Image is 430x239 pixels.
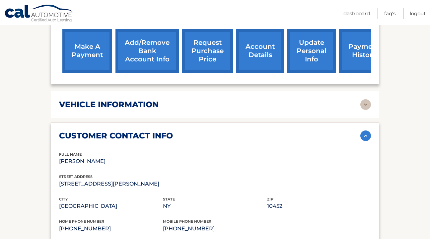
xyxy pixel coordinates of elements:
[59,157,163,166] p: [PERSON_NAME]
[339,29,389,73] a: payment history
[410,8,426,19] a: Logout
[163,219,211,224] span: mobile phone number
[360,130,371,141] img: accordion-active.svg
[59,224,163,233] p: [PHONE_NUMBER]
[59,197,68,201] span: city
[62,29,112,73] a: make a payment
[59,131,173,141] h2: customer contact info
[236,29,284,73] a: account details
[182,29,233,73] a: request purchase price
[59,219,104,224] span: home phone number
[59,174,93,179] span: street address
[59,100,159,110] h2: vehicle information
[163,201,267,211] p: NY
[267,201,371,211] p: 10452
[163,224,267,233] p: [PHONE_NUMBER]
[343,8,370,19] a: Dashboard
[267,197,273,201] span: zip
[384,8,395,19] a: FAQ's
[59,179,163,189] p: [STREET_ADDRESS][PERSON_NAME]
[59,201,163,211] p: [GEOGRAPHIC_DATA]
[287,29,336,73] a: update personal info
[115,29,179,73] a: Add/Remove bank account info
[4,4,74,24] a: Cal Automotive
[163,197,175,201] span: state
[59,152,82,157] span: full name
[360,99,371,110] img: accordion-rest.svg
